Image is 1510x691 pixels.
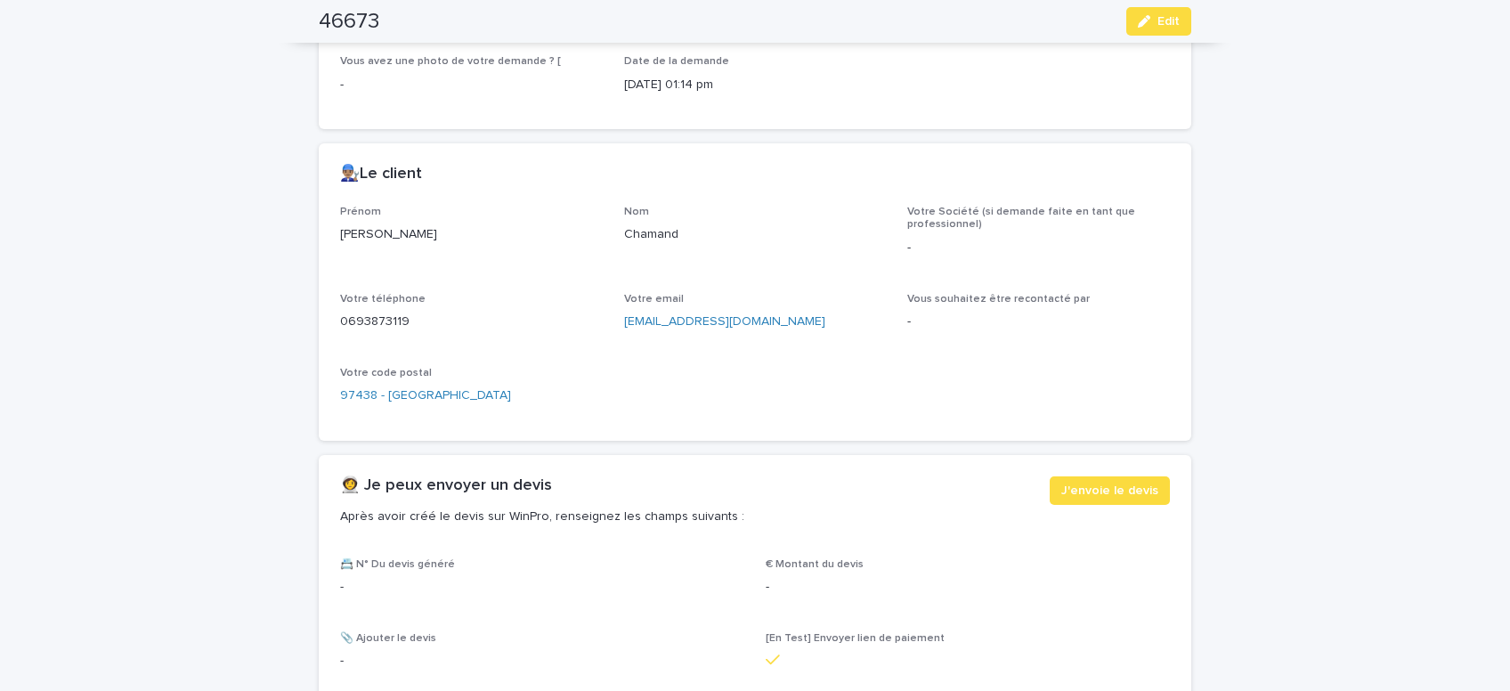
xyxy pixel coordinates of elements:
h2: 👨🏽‍🔧Le client [340,165,422,184]
span: J'envoie le devis [1061,482,1158,500]
span: Edit [1157,15,1180,28]
span: Nom [624,207,649,217]
p: - [766,578,1170,597]
a: 97438 - [GEOGRAPHIC_DATA] [340,386,511,405]
p: - [907,313,1170,331]
p: [DATE] 01:14 pm [624,76,887,94]
h2: 👩‍🚀 Je peux envoyer un devis [340,476,552,496]
span: Votre code postal [340,368,432,378]
span: [En Test] Envoyer lien de paiement [766,633,945,644]
span: € Montant du devis [766,559,864,570]
h2: 46673 [319,9,379,35]
p: Après avoir créé le devis sur WinPro, renseignez les champs suivants : [340,508,1035,524]
p: Chamand [624,225,887,244]
span: Vous souhaitez être recontacté par [907,294,1090,305]
button: J'envoie le devis [1050,476,1170,505]
p: 0693873119 [340,313,603,331]
span: Prénom [340,207,381,217]
span: Date de la demande [624,56,729,67]
a: [EMAIL_ADDRESS][DOMAIN_NAME] [624,315,825,328]
p: - [340,652,744,671]
span: 📇 N° Du devis généré [340,559,455,570]
span: Vous avez une photo de votre demande ? [ [340,56,561,67]
p: - [340,578,744,597]
span: Votre Société (si demande faite en tant que professionnel) [907,207,1135,230]
p: - [907,239,1170,257]
p: [PERSON_NAME] [340,225,603,244]
p: - [340,76,603,94]
span: 📎 Ajouter le devis [340,633,436,644]
span: Votre email [624,294,684,305]
span: Votre téléphone [340,294,426,305]
button: Edit [1126,7,1191,36]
